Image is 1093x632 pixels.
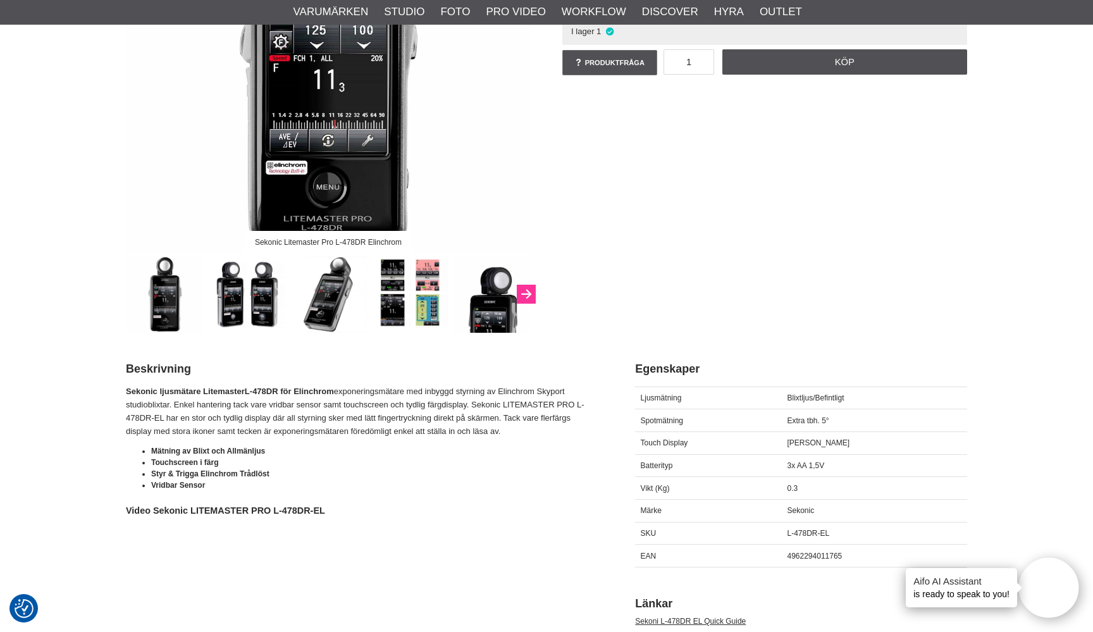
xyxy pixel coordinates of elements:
[787,461,825,470] span: 3x AA 1,5V
[245,387,334,396] strong: L-478DR för Elinchrom
[562,50,657,75] a: Produktfråga
[126,385,603,438] p: exponeringsmätare med inbyggd styrning av Elinchrom Skyport studioblixtar. Enkel hantering tack v...
[722,49,968,75] a: Köp
[596,27,601,36] span: 1
[562,4,626,20] a: Workflow
[151,481,205,490] strong: Vridbar Sensor
[642,4,698,20] a: Discover
[604,27,615,36] i: I lager
[641,461,673,470] span: Batterityp
[787,552,843,561] span: 4962294011765
[571,27,595,36] span: I lager
[454,256,530,333] img: Vridbar sensor förenklar avläsning under mätning
[787,506,815,515] span: Sekonic
[384,4,424,20] a: Studio
[15,597,34,620] button: Samtyckesinställningar
[517,285,536,304] button: Next
[641,416,683,425] span: Spotmätning
[641,506,662,515] span: Märke
[209,256,285,333] img: Både triggning och styrning av Elinchrom blixtar
[760,4,802,20] a: Outlet
[714,4,744,20] a: Hyra
[372,256,448,333] img: Tydlig display i flerfärg ger enkel hantering
[787,484,798,493] span: 0.3
[641,529,657,538] span: SKU
[641,484,670,493] span: Vikt (Kg)
[641,438,688,447] span: Touch Display
[151,447,265,455] strong: Mätning av Blixt och Allmänljus
[787,529,830,538] span: L-478DR-EL
[440,4,470,20] a: Foto
[906,568,1017,607] div: is ready to speak to you!
[641,552,657,561] span: EAN
[913,574,1010,588] h4: Aifo AI Assistant
[126,387,245,396] strong: Sekonic ljusmätare Litemaster
[151,458,218,467] strong: Touchscreen i färg
[151,469,269,478] strong: Styr & Trigga Elinchrom Trådlöst
[641,393,682,402] span: Ljusmätning
[787,438,850,447] span: [PERSON_NAME]
[635,617,746,626] a: Sekoni L-478DR EL Quick Guide
[244,231,412,253] div: Sekonic Litemaster Pro L-478DR Elinchrom
[127,256,204,333] img: Sekonic Litemaster Pro L-478DR Elinchrom
[293,4,369,20] a: Varumärken
[787,416,829,425] span: Extra tbh. 5°
[787,393,844,402] span: Blixtljus/Befintligt
[635,596,967,612] h2: Länkar
[635,361,967,377] h2: Egenskaper
[486,4,545,20] a: Pro Video
[126,504,603,517] h4: Video Sekonic LITEMASTER PRO L-478DR-EL
[126,361,603,377] h2: Beskrivning
[290,256,367,333] img: Touch färgdisplay ger enkel hantering
[15,599,34,618] img: Revisit consent button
